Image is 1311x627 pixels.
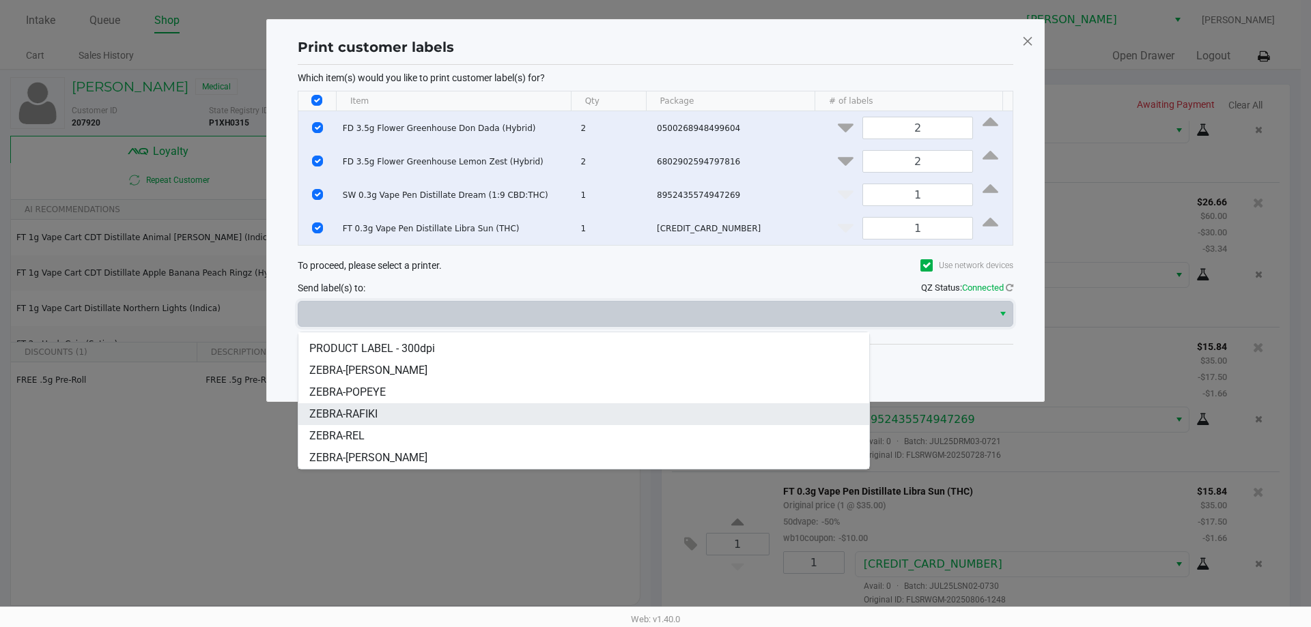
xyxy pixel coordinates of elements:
td: FD 3.5g Flower Greenhouse Don Dada (Hybrid) [337,111,575,145]
span: ZEBRA-[PERSON_NAME] [309,450,427,466]
p: Which item(s) would you like to print customer label(s) for? [298,72,1013,84]
td: [CREDIT_CARD_NUMBER] [651,212,822,245]
td: 2 [574,111,651,145]
td: 1 [574,178,651,212]
span: Web: v1.40.0 [631,614,680,624]
input: Select Row [312,156,323,166]
input: Select Row [312,222,323,233]
span: ZEBRA-POPEYE [309,384,386,400]
th: Item [336,91,571,111]
td: 1 [574,212,651,245]
input: Select Row [312,122,323,133]
input: Select Row [312,189,323,200]
span: PRODUCT LABEL - 300dpi [309,340,435,357]
td: 0500268948499604 [651,111,822,145]
td: FT 0.3g Vape Pen Distillate Libra Sun (THC) [337,212,575,245]
td: 6802902594797816 [651,145,822,178]
span: Send label(s) to: [298,282,365,293]
td: SW 0.3g Vape Pen Distillate Dream (1:9 CBD:THC) [337,178,575,212]
span: To proceed, please select a printer. [298,260,442,271]
td: 8952435574947269 [651,178,822,212]
div: Data table [298,91,1013,245]
input: Select All Rows [311,95,322,106]
label: Use network devices [920,259,1013,272]
span: ZEBRA-REL [309,428,365,444]
button: Select [993,302,1013,326]
span: Connected [962,282,1004,293]
span: ZEBRA-[PERSON_NAME] [309,362,427,379]
td: FD 3.5g Flower Greenhouse Lemon Zest (Hybrid) [337,145,575,178]
td: 2 [574,145,651,178]
span: QZ Status: [921,282,1013,293]
th: Package [646,91,815,111]
span: ZEBRA-RAFIKI [309,406,378,422]
th: # of labels [815,91,1002,111]
th: Qty [571,91,646,111]
h1: Print customer labels [298,37,454,57]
